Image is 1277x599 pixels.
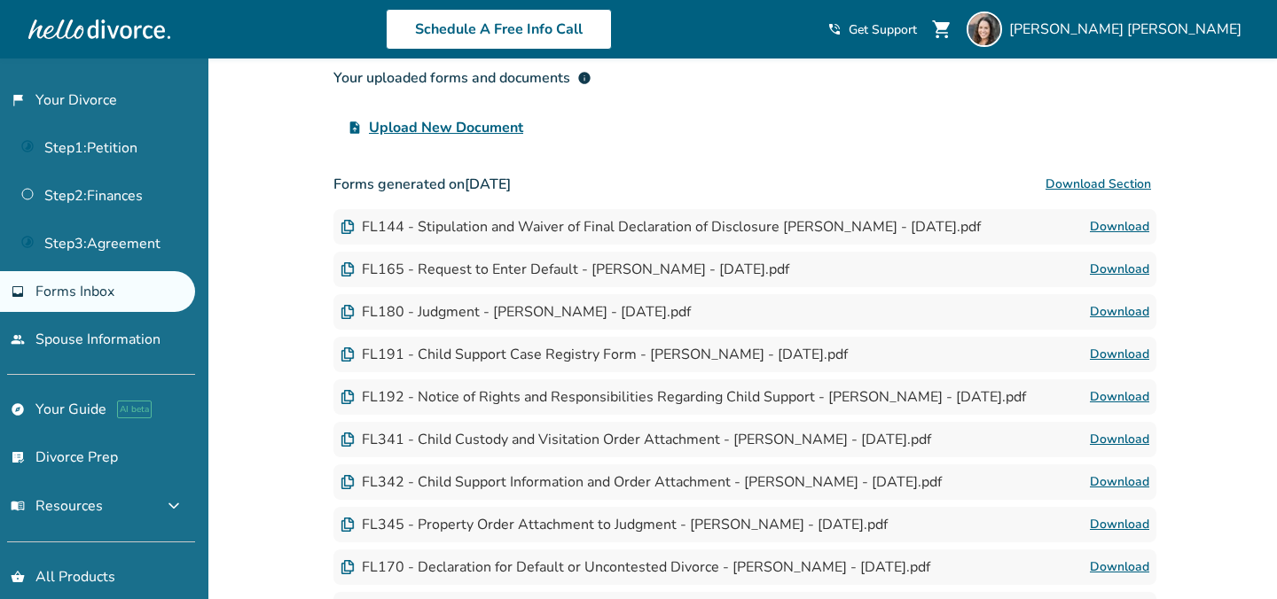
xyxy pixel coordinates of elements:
a: Download [1090,556,1149,578]
img: Document [341,517,355,532]
span: [PERSON_NAME] [PERSON_NAME] [1009,19,1249,39]
span: info [577,71,591,85]
img: Document [341,475,355,489]
h3: Forms generated on [DATE] [333,167,1156,202]
button: Download Section [1040,167,1156,202]
span: phone_in_talk [827,22,842,36]
a: Download [1090,514,1149,535]
img: Document [341,262,355,276]
div: FL180 - Judgment - [PERSON_NAME] - [DATE].pdf [341,302,691,322]
span: Resources [11,496,103,516]
img: Document [341,432,355,447]
div: FL345 - Property Order Attachment to Judgment - [PERSON_NAME] - [DATE].pdf [341,515,888,534]
a: Download [1090,344,1149,365]
img: Document [341,305,355,319]
span: Upload New Document [369,117,523,138]
div: FL170 - Declaration for Default or Uncontested Divorce - [PERSON_NAME] - [DATE].pdf [341,557,930,577]
a: phone_in_talkGet Support [827,21,917,38]
a: Schedule A Free Info Call [386,9,612,50]
span: Forms Inbox [35,282,114,301]
span: list_alt_check [11,450,25,464]
div: FL342 - Child Support Information and Order Attachment - [PERSON_NAME] - [DATE].pdf [341,472,942,492]
span: flag_2 [11,93,25,107]
div: FL165 - Request to Enter Default - [PERSON_NAME] - [DATE].pdf [341,260,789,279]
img: Document [341,560,355,574]
span: upload_file [348,121,362,135]
div: Your uploaded forms and documents [333,67,591,89]
div: FL192 - Notice of Rights and Responsibilities Regarding Child Support - [PERSON_NAME] - [DATE].pdf [341,387,1026,407]
img: Document [341,220,355,234]
span: inbox [11,284,25,299]
span: shopping_basket [11,570,25,584]
span: Get Support [849,21,917,38]
span: explore [11,402,25,416]
img: Document [341,347,355,362]
span: menu_book [11,499,25,513]
div: FL191 - Child Support Case Registry Form - [PERSON_NAME] - [DATE].pdf [341,345,848,364]
a: Download [1090,216,1149,237]
a: Download [1090,259,1149,280]
iframe: Chat Widget [1188,514,1277,599]
a: Download [1090,386,1149,408]
span: shopping_cart [931,19,952,40]
span: people [11,332,25,346]
a: Download [1090,471,1149,493]
span: AI beta [117,401,152,418]
a: Download [1090,301,1149,323]
span: expand_more [163,495,184,517]
div: FL341 - Child Custody and Visitation Order Attachment - [PERSON_NAME] - [DATE].pdf [341,430,931,449]
img: Molly Tafoya [967,12,1002,47]
div: FL144 - Stipulation and Waiver of Final Declaration of Disclosure [PERSON_NAME] - [DATE].pdf [341,217,981,237]
img: Document [341,390,355,404]
a: Download [1090,429,1149,450]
